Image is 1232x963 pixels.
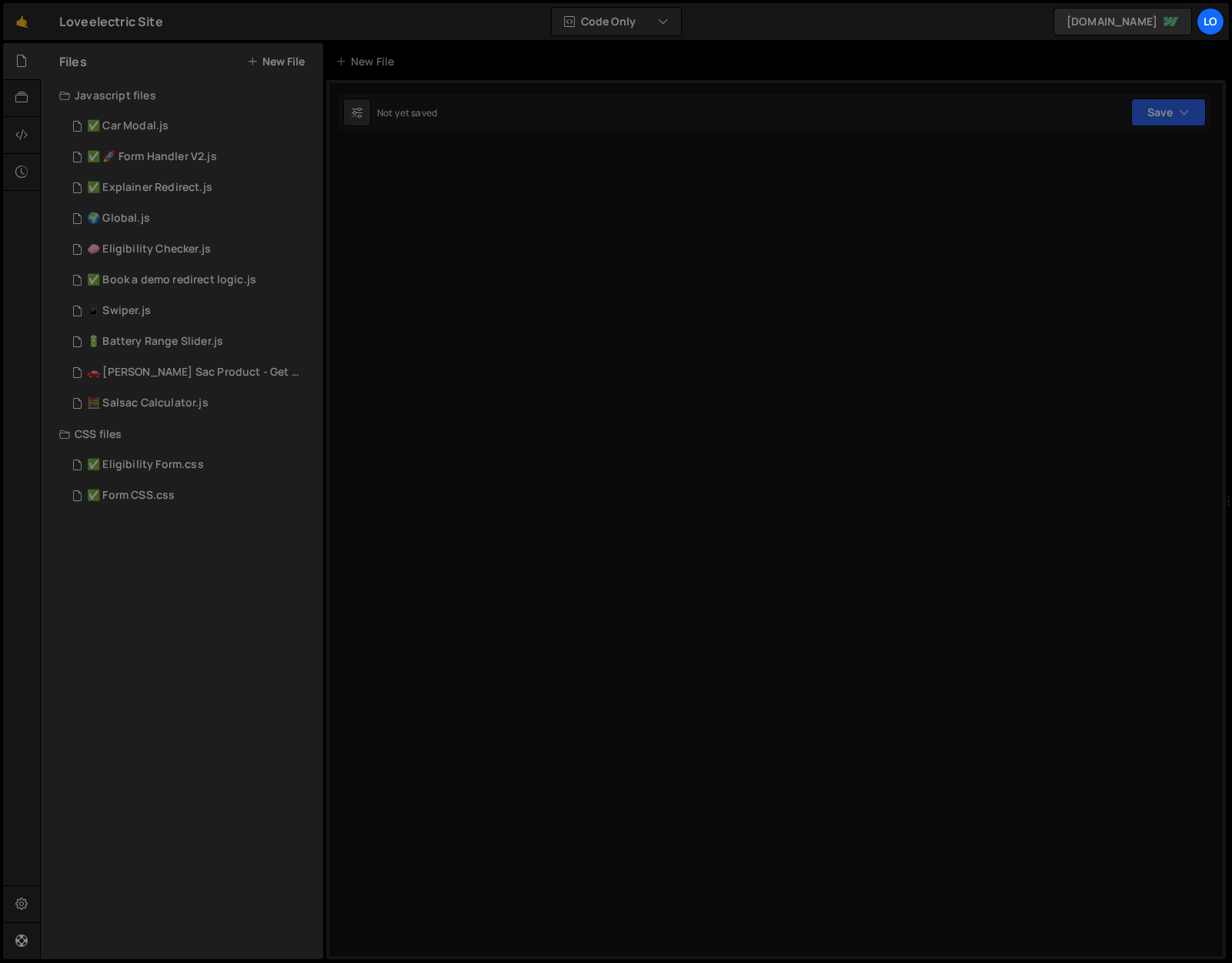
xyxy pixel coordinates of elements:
[59,203,323,234] div: 8014/42769.js
[59,450,323,480] div: 8014/41354.css
[377,106,437,119] div: Not yet saved
[59,234,323,265] div: 8014/42657.js
[1197,8,1224,35] a: Lo
[59,296,323,326] div: 8014/34949.js
[59,111,323,142] div: 8014/41995.js
[247,55,305,68] button: New File
[59,388,323,419] div: 8014/28850.js
[87,242,211,256] div: 🧼 Eligibility Checker.js
[87,366,299,380] div: 🚗 [PERSON_NAME] Sac Product - Get started.js
[87,304,151,318] div: 📱 Swiper.js
[87,458,204,472] div: ✅ Eligibility Form.css
[1053,8,1192,35] a: [DOMAIN_NAME]
[41,80,323,111] div: Javascript files
[87,150,217,164] div: ✅ 🚀 Form Handler V2.js
[1131,99,1206,126] button: Save
[87,335,223,349] div: 🔋 Battery Range Slider.js
[59,265,323,296] div: 8014/41355.js
[87,396,209,410] div: 🧮 Salsac Calculator.js
[59,12,163,31] div: Loveelectric Site
[59,326,323,357] div: 8014/34824.js
[59,53,87,70] h2: Files
[59,172,323,203] div: 8014/41778.js
[87,181,212,195] div: ✅ Explainer Redirect.js
[336,54,400,69] div: New File
[552,8,681,35] button: Code Only
[87,212,150,226] div: 🌍 Global.js
[87,273,256,287] div: ✅ Book a demo redirect logic.js
[59,480,323,511] div: 8014/41351.css
[87,119,169,133] div: ✅ Car Modal.js
[3,3,41,40] a: 🤙
[41,419,323,450] div: CSS files
[59,357,329,388] div: 8014/33036.js
[59,142,323,172] div: 8014/42987.js
[87,489,175,503] div: ✅ Form CSS.css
